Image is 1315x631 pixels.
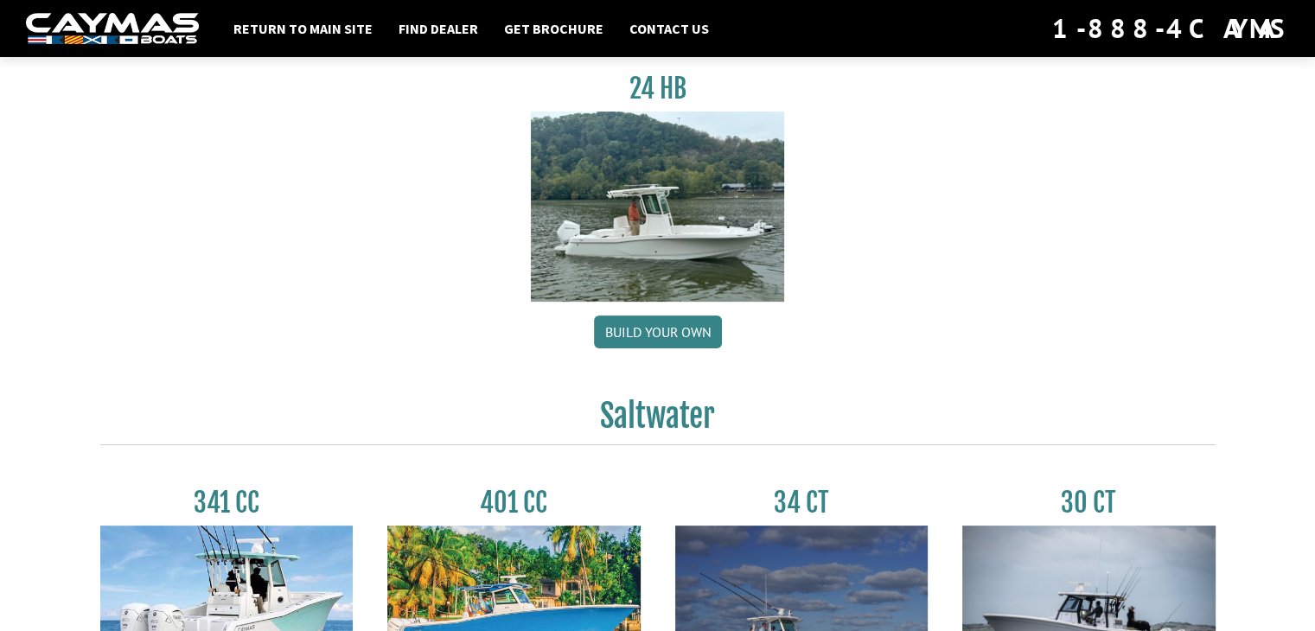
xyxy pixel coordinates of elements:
[594,315,722,348] a: Build your own
[100,487,354,519] h3: 341 CC
[495,17,612,40] a: Get Brochure
[387,487,641,519] h3: 401 CC
[100,397,1216,445] h2: Saltwater
[962,487,1216,519] h3: 30 CT
[531,112,784,301] img: 24_HB_thumbnail.jpg
[1052,10,1289,48] div: 1-888-4CAYMAS
[26,13,199,45] img: white-logo-c9c8dbefe5ff5ceceb0f0178aa75bf4bb51f6bca0971e226c86eb53dfe498488.png
[390,17,487,40] a: Find Dealer
[621,17,718,40] a: Contact Us
[675,487,929,519] h3: 34 CT
[531,73,784,105] h3: 24 HB
[225,17,381,40] a: Return to main site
